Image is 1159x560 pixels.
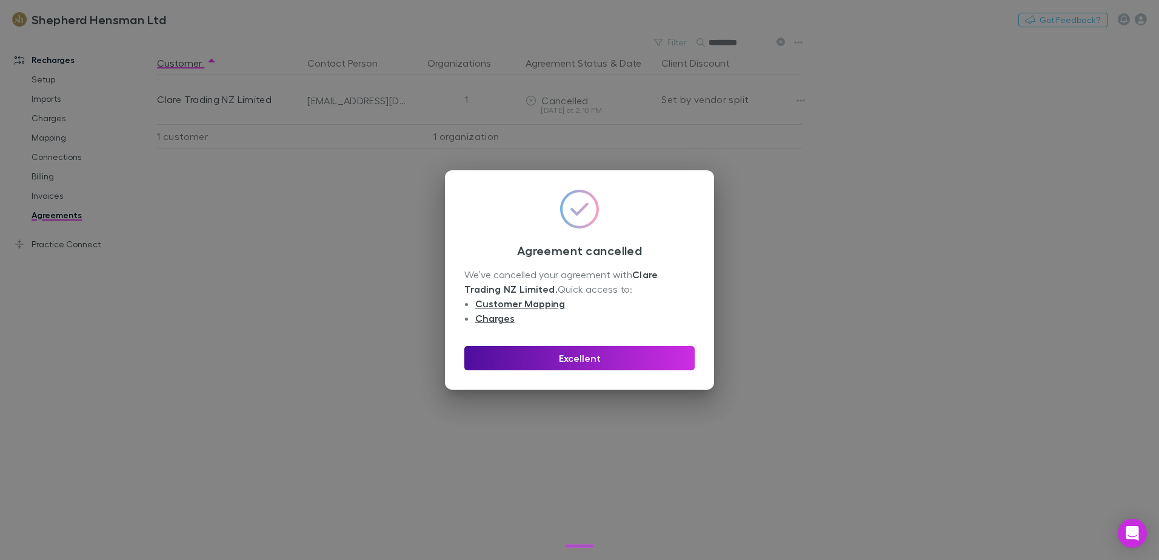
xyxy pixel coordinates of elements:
[464,267,695,327] div: We’ve cancelled your agreement with Quick access to:
[1118,519,1147,548] div: Open Intercom Messenger
[464,346,695,370] button: Excellent
[475,312,515,324] a: Charges
[560,190,599,228] img: svg%3e
[475,298,565,310] a: Customer Mapping
[464,243,695,258] h3: Agreement cancelled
